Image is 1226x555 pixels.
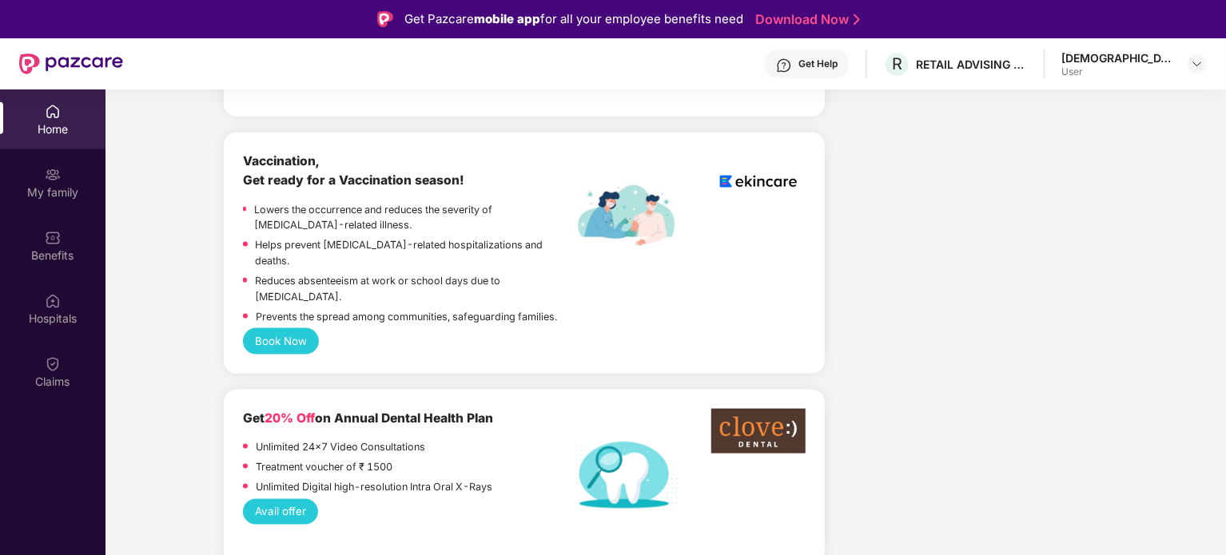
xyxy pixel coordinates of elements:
[256,459,392,475] p: Treatment voucher of ₹ 1500
[571,441,683,510] img: Dental%20helath%20plan.png
[243,153,464,188] b: Vaccination, Get ready for a Vaccination season!
[256,309,557,325] p: Prevents the spread among communities, safeguarding families.
[711,409,805,454] img: clove-dental%20png.png
[45,230,61,246] img: svg+xml;base64,PHN2ZyBpZD0iQmVuZWZpdHMiIHhtbG5zPSJodHRwOi8vd3d3LnczLm9yZy8yMDAwL3N2ZyIgd2lkdGg9Ij...
[404,10,743,29] div: Get Pazcare for all your employee benefits need
[243,499,319,525] button: Avail offer
[255,273,571,305] p: Reduces absenteeism at work or school days due to [MEDICAL_DATA].
[755,11,855,28] a: Download Now
[1061,65,1173,78] div: User
[474,11,540,26] strong: mobile app
[256,237,571,269] p: Helps prevent [MEDICAL_DATA]-related hospitalizations and deaths.
[1191,57,1204,70] img: svg+xml;base64,PHN2ZyBpZD0iRHJvcGRvd24tMzJ4MzIiIHhtbG5zPSJodHRwOi8vd3d3LnczLm9yZy8yMDAwL3N2ZyIgd2...
[45,104,61,120] img: svg+xml;base64,PHN2ZyBpZD0iSG9tZSIgeG1sbnM9Imh0dHA6Ly93d3cudzMub3JnLzIwMDAvc3ZnIiB3aWR0aD0iMjAiIG...
[243,328,320,354] button: Book Now
[1061,50,1173,65] div: [DEMOGRAPHIC_DATA]
[45,167,61,183] img: svg+xml;base64,PHN2ZyB3aWR0aD0iMjAiIGhlaWdodD0iMjAiIHZpZXdCb3g9IjAgMCAyMCAyMCIgZmlsbD0ibm9uZSIgeG...
[798,57,838,70] div: Get Help
[254,202,571,234] p: Lowers the occurrence and reduces the severity of [MEDICAL_DATA]-related illness.
[776,57,792,73] img: svg+xml;base64,PHN2ZyBpZD0iSGVscC0zMngzMiIgeG1sbnM9Imh0dHA6Ly93d3cudzMub3JnLzIwMDAvc3ZnIiB3aWR0aD...
[256,479,492,495] p: Unlimited Digital high-resolution Intra Oral X-Rays
[854,11,860,28] img: Stroke
[916,57,1028,72] div: RETAIL ADVISING SERVICES LLP
[571,184,683,248] img: labelEkincare.png
[377,11,393,27] img: Logo
[243,410,493,426] b: Get on Annual Dental Health Plan
[711,152,805,212] img: logoEkincare.png
[19,54,123,74] img: New Pazcare Logo
[892,54,902,73] span: R
[256,439,425,455] p: Unlimited 24x7 Video Consultations
[45,293,61,309] img: svg+xml;base64,PHN2ZyBpZD0iSG9zcGl0YWxzIiB4bWxucz0iaHR0cDovL3d3dy53My5vcmcvMjAwMC9zdmciIHdpZHRoPS...
[45,356,61,372] img: svg+xml;base64,PHN2ZyBpZD0iQ2xhaW0iIHhtbG5zPSJodHRwOi8vd3d3LnczLm9yZy8yMDAwL3N2ZyIgd2lkdGg9IjIwIi...
[265,410,315,426] span: 20% Off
